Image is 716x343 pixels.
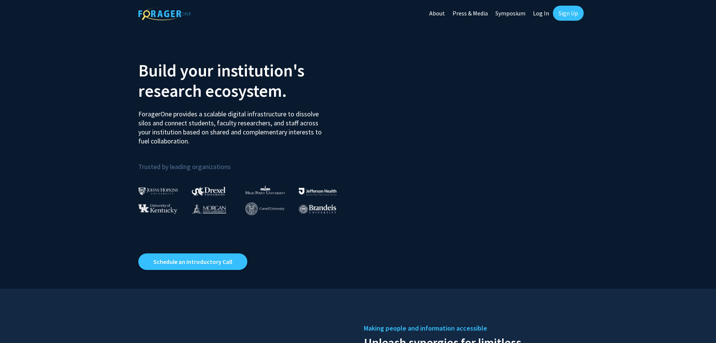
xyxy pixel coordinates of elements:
[138,253,247,270] a: Opens in a new tab
[299,188,336,195] img: Thomas Jefferson University
[299,204,336,214] img: Brandeis University
[138,187,178,195] img: Johns Hopkins University
[138,104,327,146] p: ForagerOne provides a scalable digital infrastructure to dissolve silos and connect students, fac...
[245,185,285,194] img: High Point University
[138,204,177,214] img: University of Kentucky
[245,203,285,215] img: Cornell University
[138,60,353,101] h2: Build your institution's research ecosystem.
[553,6,584,21] a: Sign Up
[192,187,226,195] img: Drexel University
[138,152,353,172] p: Trusted by leading organizations
[138,7,191,20] img: ForagerOne Logo
[364,323,578,334] h5: Making people and information accessible
[192,204,226,213] img: Morgan State University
